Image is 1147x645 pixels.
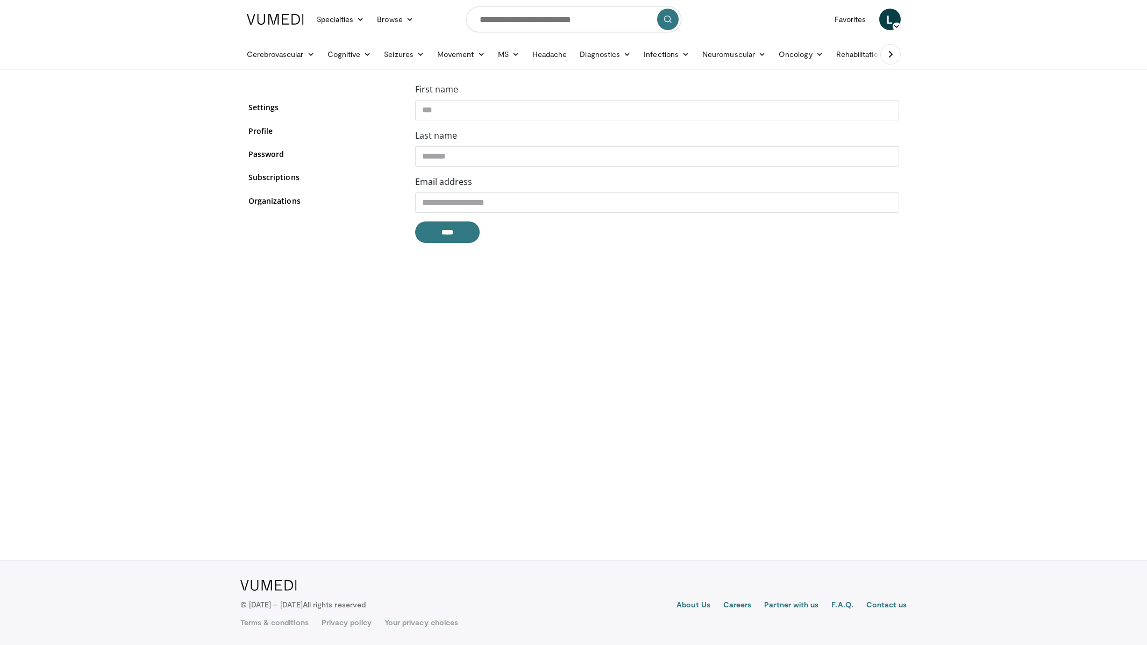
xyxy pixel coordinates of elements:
[248,171,399,183] a: Subscriptions
[831,599,853,612] a: F.A.Q.
[247,14,304,25] img: VuMedi Logo
[248,195,399,206] a: Organizations
[866,599,907,612] a: Contact us
[637,44,696,65] a: Infections
[764,599,818,612] a: Partner with us
[310,9,371,30] a: Specialties
[723,599,752,612] a: Careers
[240,599,366,610] p: © [DATE] – [DATE]
[240,580,297,591] img: VuMedi Logo
[491,44,526,65] a: MS
[371,9,420,30] a: Browse
[303,600,366,609] span: All rights reserved
[248,125,399,137] a: Profile
[526,44,574,65] a: Headache
[322,617,372,628] a: Privacy policy
[772,44,830,65] a: Oncology
[321,44,378,65] a: Cognitive
[573,44,637,65] a: Diagnostics
[415,83,458,96] label: First name
[431,44,491,65] a: Movement
[466,6,681,32] input: Search topics, interventions
[384,617,458,628] a: Your privacy choices
[240,617,309,628] a: Terms & conditions
[377,44,431,65] a: Seizures
[415,175,472,188] label: Email address
[879,9,901,30] a: L
[415,129,457,142] label: Last name
[696,44,772,65] a: Neuromuscular
[248,148,399,160] a: Password
[248,102,399,113] a: Settings
[828,9,873,30] a: Favorites
[676,599,710,612] a: About Us
[240,44,321,65] a: Cerebrovascular
[830,44,889,65] a: Rehabilitation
